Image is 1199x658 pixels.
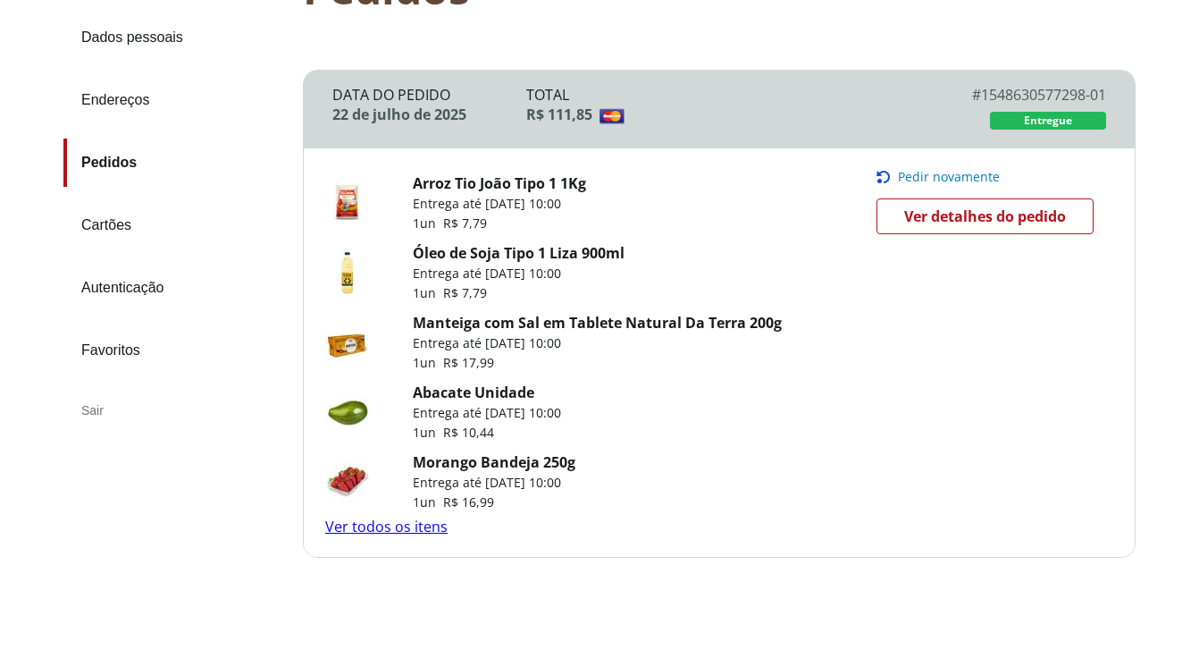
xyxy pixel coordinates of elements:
a: Pedidos [63,139,289,187]
span: 1 un [413,284,443,301]
img: Morango Bandeja 250g [325,460,370,504]
span: 1 un [413,424,443,441]
img: Abacate Unidade [325,390,370,434]
div: Data do Pedido [332,85,526,105]
a: Arroz Tio João Tipo 1 1Kg [413,173,586,193]
a: Manteiga com Sal em Tablete Natural Da Terra 200g [413,313,782,333]
span: R$ 7,79 [443,284,487,301]
p: Entrega até [DATE] 10:00 [413,195,586,213]
span: R$ 10,44 [443,424,494,441]
p: Entrega até [DATE] 10:00 [413,404,561,422]
p: Entrega até [DATE] 10:00 [413,334,782,352]
div: Total [526,85,913,105]
p: Entrega até [DATE] 10:00 [413,474,575,492]
a: Dados pessoais [63,13,289,62]
button: Pedir novamente [876,170,1105,184]
a: Favoritos [63,326,289,375]
span: R$ 17,99 [443,354,494,371]
span: 1 un [413,354,443,371]
span: 1 un [413,493,443,510]
a: Endereços [63,76,289,124]
span: Ver detalhes do pedido [904,203,1066,230]
span: Pedir novamente [898,170,1000,184]
a: Ver todos os itens [325,517,448,536]
div: # 1548630577298-01 [913,85,1107,105]
span: 1 un [413,215,443,232]
img: Óleo de Soja Tipo 1 Liza 900ml [325,250,370,295]
a: Abacate Unidade [413,383,534,402]
a: Óleo de Soja Tipo 1 Liza 900ml [413,243,625,263]
a: Cartões [63,201,289,249]
img: Manteiga com Sal em Tablete Natural Da Terra 200g [325,320,370,365]
p: Entrega até [DATE] 10:00 [413,265,625,283]
img: Arroz Tio João Tipo 1 1Kg [325,181,370,225]
span: Entregue [1024,114,1072,128]
a: Morango Bandeja 250g [413,452,575,472]
span: R$ 16,99 [443,493,494,510]
div: R$ 111,85 [526,105,913,124]
div: 22 de julho de 2025 [332,105,526,124]
a: Ver detalhes do pedido [876,198,1094,234]
a: Autenticação [63,264,289,312]
div: Sair [63,389,289,432]
span: R$ 7,79 [443,215,487,232]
